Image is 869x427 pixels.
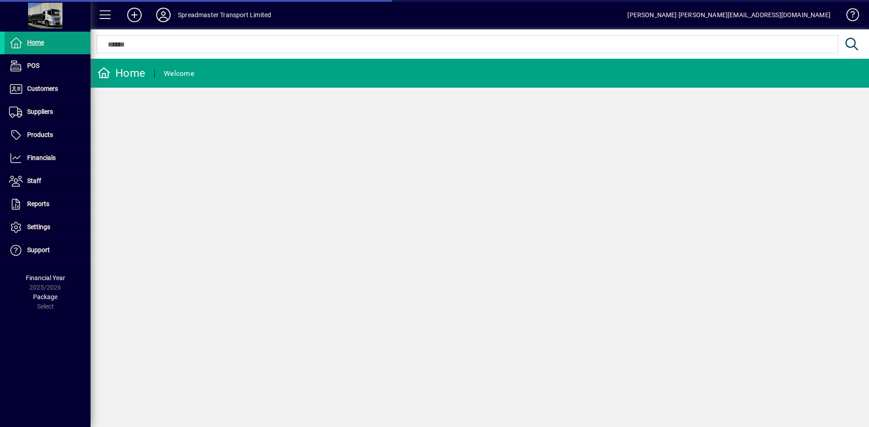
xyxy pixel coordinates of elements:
a: Products [5,124,91,146]
span: Reports [27,200,49,207]
a: Knowledge Base [840,2,858,31]
a: Staff [5,170,91,192]
span: Home [27,39,44,46]
span: Package [33,293,57,300]
a: Customers [5,78,91,100]
span: Products [27,131,53,138]
div: Spreadmaster Transport Limited [178,8,271,22]
div: Welcome [164,66,194,81]
div: [PERSON_NAME] [PERSON_NAME][EMAIL_ADDRESS][DOMAIN_NAME] [627,8,831,22]
span: Settings [27,223,50,230]
button: Profile [149,7,178,23]
a: Settings [5,216,91,239]
span: Financials [27,154,56,161]
button: Add [120,7,149,23]
a: Financials [5,147,91,169]
span: Financial Year [26,274,65,282]
span: Suppliers [27,108,53,115]
a: Suppliers [5,101,91,123]
a: Reports [5,193,91,216]
span: Support [27,246,50,253]
span: POS [27,62,39,69]
span: Customers [27,85,58,92]
a: Support [5,239,91,262]
span: Staff [27,177,41,184]
div: Home [97,66,145,80]
a: POS [5,55,91,77]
